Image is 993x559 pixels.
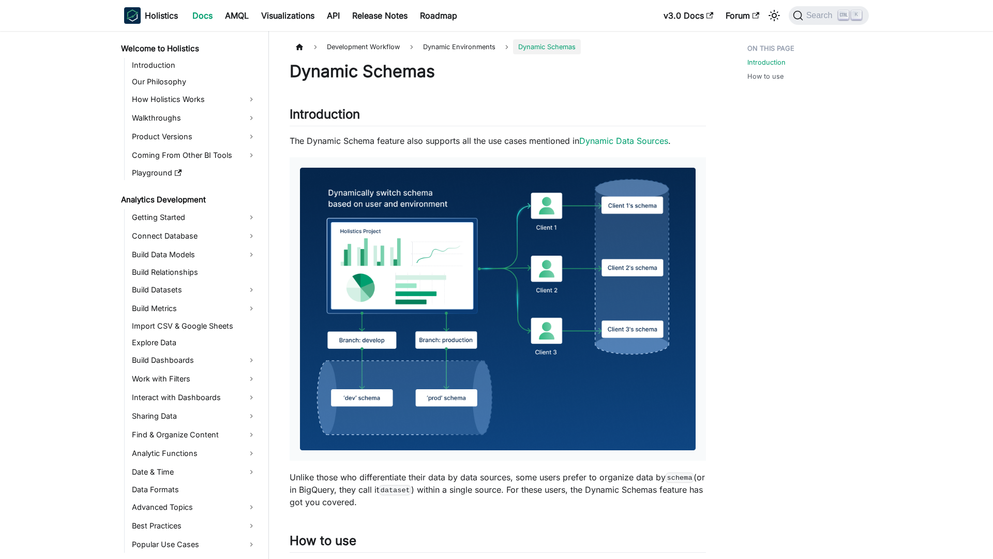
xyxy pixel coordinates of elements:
[129,518,260,534] a: Best Practices
[145,9,178,22] b: Holistics
[418,39,501,54] span: Dynamic Environments
[766,7,783,24] button: Switch between dark and light mode (currently light mode)
[789,6,869,25] button: Search (Ctrl+K)
[129,265,260,279] a: Build Relationships
[747,71,784,81] a: How to use
[129,91,260,108] a: How Holistics Works
[747,57,786,67] a: Introduction
[666,473,694,483] code: schema
[300,168,696,450] img: Dynamically pointing Holistics to different schemas
[129,58,260,72] a: Introduction
[803,11,839,20] span: Search
[657,7,719,24] a: v3.0 Docs
[129,426,260,443] a: Find & Organize Content
[124,7,141,24] img: Holistics
[129,352,260,369] a: Build Dashboards
[129,389,260,406] a: Interact with Dashboards
[290,39,706,54] nav: Breadcrumbs
[346,7,414,24] a: Release Notes
[321,7,346,24] a: API
[129,209,260,226] a: Getting Started
[322,39,405,54] span: Development Workflow
[129,499,260,516] a: Advanced Topics
[129,128,260,145] a: Product Versions
[219,7,255,24] a: AMQL
[129,246,260,263] a: Build Data Models
[255,7,321,24] a: Visualizations
[513,39,581,54] span: Dynamic Schemas
[124,7,178,24] a: HolisticsHolistics
[118,193,260,207] a: Analytics Development
[129,319,260,333] a: Import CSV & Google Sheets
[129,536,260,553] a: Popular Use Cases
[129,335,260,350] a: Explore Data
[129,445,260,462] a: Analytic Functions
[129,300,260,317] a: Build Metrics
[129,147,260,164] a: Coming From Other BI Tools
[719,7,765,24] a: Forum
[129,166,260,180] a: Playground
[290,135,706,147] p: The Dynamic Schema feature also supports all the use cases mentioned in .
[379,485,411,495] code: dataset
[129,110,260,126] a: Walkthroughs
[290,39,309,54] a: Home page
[414,7,463,24] a: Roadmap
[129,464,260,480] a: Date & Time
[129,482,260,497] a: Data Formats
[290,471,706,508] p: Unlike those who differentiate their data by data sources, some users prefer to organize data by ...
[129,371,260,387] a: Work with Filters
[186,7,219,24] a: Docs
[114,31,269,559] nav: Docs sidebar
[129,75,260,89] a: Our Philosophy
[579,136,668,146] a: Dynamic Data Sources
[290,533,706,553] h2: How to use
[129,228,260,244] a: Connect Database
[118,41,260,56] a: Welcome to Holistics
[290,107,706,126] h2: Introduction
[851,10,862,20] kbd: K
[290,61,706,82] h1: Dynamic Schemas
[129,408,260,424] a: Sharing Data
[129,282,260,298] a: Build Datasets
